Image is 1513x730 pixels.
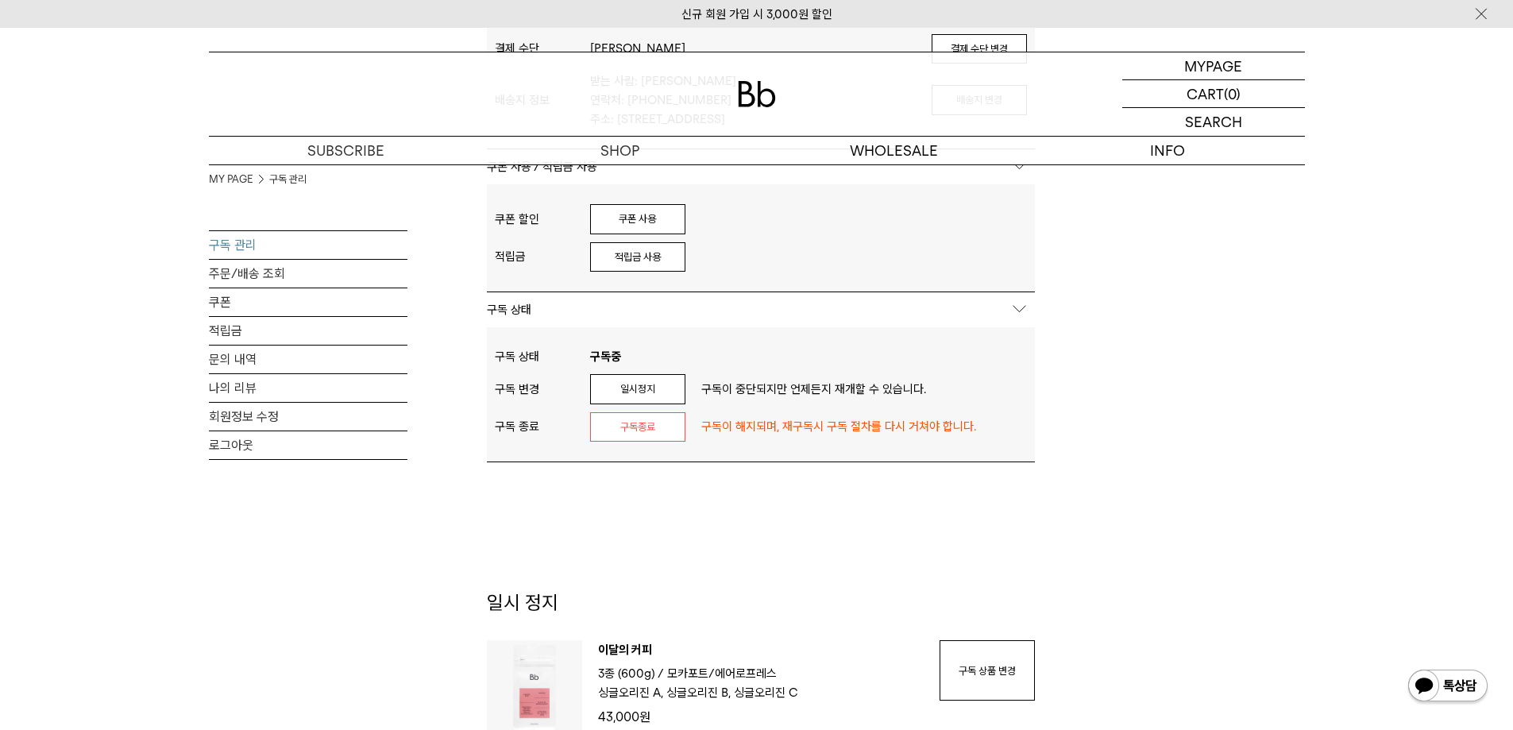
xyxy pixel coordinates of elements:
a: 구독 관리 [209,231,407,259]
a: SHOP [483,137,757,164]
p: (0) [1224,80,1241,107]
p: WHOLESALE [757,137,1031,164]
span: 원 [639,709,650,724]
div: 쿠폰 할인 [495,212,590,226]
p: 이달의 커피 [598,640,924,664]
a: 적립금 [209,317,407,345]
button: 쿠폰 사용 [590,204,685,234]
a: 나의 리뷰 [209,374,407,402]
a: 구독 상품 변경 [940,640,1035,701]
a: 회원정보 수정 [209,403,407,431]
p: 구독 상태 [487,292,1035,327]
p: 구독이 해지되며, 재구독시 구독 절차를 다시 거쳐야 합니다. [685,417,1027,436]
div: 적립금 [495,249,590,264]
a: 구독 관리 [269,172,307,187]
a: MY PAGE [209,172,253,187]
div: 구독 변경 [495,382,590,396]
p: 쿠폰 사용 / 적립금 사용 [487,149,1035,184]
div: 구독 상태 [495,350,590,364]
button: 적립금 사용 [590,242,685,272]
p: SEARCH [1185,108,1242,136]
a: 문의 내역 [209,346,407,373]
p: CART [1187,80,1224,107]
div: 구독 종료 [495,419,590,434]
span: 3종 (600g) / [598,666,664,681]
p: INFO [1031,137,1305,164]
p: 구독이 중단되지만 언제든지 재개할 수 있습니다. [685,380,1027,399]
p: MYPAGE [1184,52,1242,79]
a: CART (0) [1122,80,1305,108]
img: 로고 [738,81,776,107]
p: 43,000 [598,707,924,728]
a: SUBSCRIBE [209,137,483,164]
p: 구독중 [590,347,1011,366]
a: 주문/배송 조회 [209,260,407,288]
button: 일시정지 [590,374,685,404]
h2: 일시 정지 [487,589,1035,640]
p: 싱글오리진 A, 싱글오리진 B, 싱글오리진 C [598,683,798,702]
button: 구독종료 [590,412,685,442]
a: MYPAGE [1122,52,1305,80]
a: 신규 회원 가입 시 3,000원 할인 [681,7,832,21]
img: 카카오톡 채널 1:1 채팅 버튼 [1407,668,1489,706]
a: 로그아웃 [209,431,407,459]
p: 모카포트/에어로프레스 [667,664,777,683]
a: 쿠폰 [209,288,407,316]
